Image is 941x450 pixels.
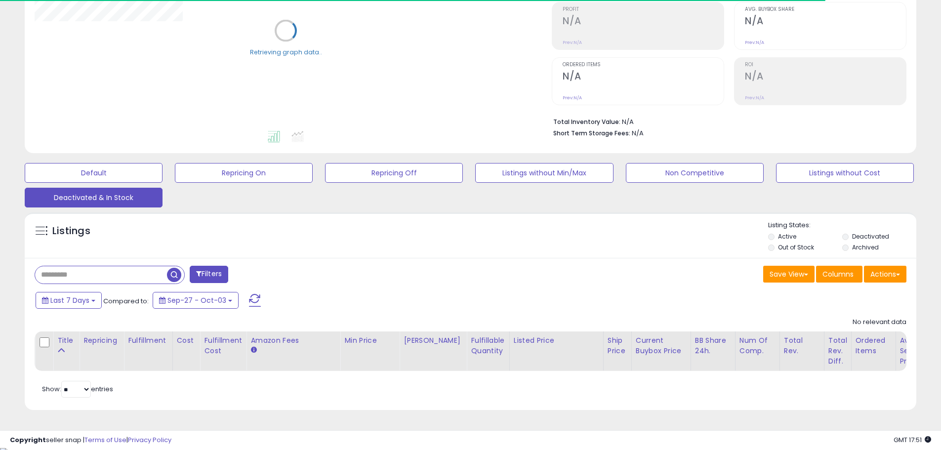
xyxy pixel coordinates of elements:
[894,435,931,445] span: 2025-10-11 17:51 GMT
[83,335,120,346] div: Repricing
[828,335,847,367] div: Total Rev. Diff.
[745,71,906,84] h2: N/A
[608,335,627,356] div: Ship Price
[563,71,724,84] h2: N/A
[344,335,395,346] div: Min Price
[864,266,906,283] button: Actions
[853,318,906,327] div: No relevant data
[563,15,724,29] h2: N/A
[553,118,620,126] b: Total Inventory Value:
[636,335,687,356] div: Current Buybox Price
[190,266,228,283] button: Filters
[471,335,505,356] div: Fulfillable Quantity
[852,243,879,251] label: Archived
[514,335,599,346] div: Listed Price
[42,384,113,394] span: Show: entries
[852,232,889,241] label: Deactivated
[128,335,168,346] div: Fulfillment
[745,40,764,45] small: Prev: N/A
[745,62,906,68] span: ROI
[776,163,914,183] button: Listings without Cost
[103,296,149,306] span: Compared to:
[784,335,820,356] div: Total Rev.
[626,163,764,183] button: Non Competitive
[816,266,862,283] button: Columns
[632,128,644,138] span: N/A
[856,335,892,356] div: Ordered Items
[778,232,796,241] label: Active
[50,295,89,305] span: Last 7 Days
[325,163,463,183] button: Repricing Off
[177,335,196,346] div: Cost
[745,7,906,12] span: Avg. Buybox Share
[52,224,90,238] h5: Listings
[475,163,613,183] button: Listings without Min/Max
[175,163,313,183] button: Repricing On
[739,335,776,356] div: Num of Comp.
[153,292,239,309] button: Sep-27 - Oct-03
[25,163,163,183] button: Default
[250,346,256,355] small: Amazon Fees.
[250,47,322,56] div: Retrieving graph data..
[563,40,582,45] small: Prev: N/A
[10,435,46,445] strong: Copyright
[57,335,75,346] div: Title
[778,243,814,251] label: Out of Stock
[563,7,724,12] span: Profit
[695,335,731,356] div: BB Share 24h.
[204,335,242,356] div: Fulfillment Cost
[745,95,764,101] small: Prev: N/A
[553,129,630,137] b: Short Term Storage Fees:
[25,188,163,207] button: Deactivated & In Stock
[10,436,171,445] div: seller snap | |
[84,435,126,445] a: Terms of Use
[250,335,336,346] div: Amazon Fees
[763,266,815,283] button: Save View
[768,221,916,230] p: Listing States:
[128,435,171,445] a: Privacy Policy
[553,115,899,127] li: N/A
[404,335,462,346] div: [PERSON_NAME]
[822,269,854,279] span: Columns
[745,15,906,29] h2: N/A
[563,95,582,101] small: Prev: N/A
[900,335,936,367] div: Avg Selling Price
[36,292,102,309] button: Last 7 Days
[167,295,226,305] span: Sep-27 - Oct-03
[563,62,724,68] span: Ordered Items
